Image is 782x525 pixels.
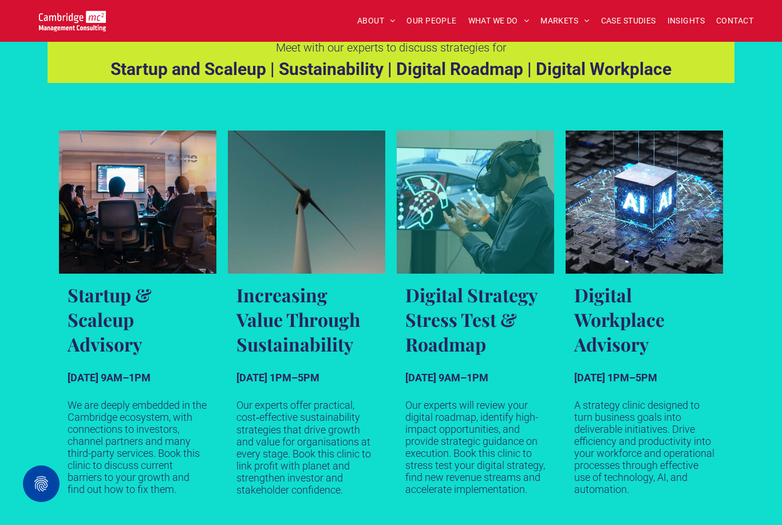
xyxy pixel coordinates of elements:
[662,12,710,30] a: INSIGHTS
[574,372,657,384] strong: [DATE] 1PM–5PM
[405,282,546,356] h3: Digital Strategy Stress Test & Roadmap
[463,12,535,30] a: WHAT WE DO
[710,12,759,30] a: CONTACT
[397,131,554,274] a: Middle-aged man wearing VR headset interacts infront of a tech dashboard
[110,59,672,79] strong: Startup and Scaleup | Sustainability | Digital Roadmap | Digital Workplace
[68,372,151,384] strong: [DATE] 9AM–1PM
[59,131,216,274] a: A group of executives huddled around a desk discussing business
[566,131,723,274] a: Futuristic cube on a tech background with the words 'AI' in neon glow
[236,399,377,496] p: Our experts offer practical, cost‑effective sustainability strategies that drive growth and value...
[276,41,507,54] span: Meet with our experts to discuss strategies for
[574,399,714,495] p: A strategy clinic designed to turn business goals into deliverable initiatives. Drive efficiency ...
[535,12,595,30] a: MARKETS
[228,131,385,274] a: Near shot of a wind turbine against a dark blue sky
[405,399,546,495] p: Our experts will review your digital roadmap, identify high-impact opportunities, and provide str...
[39,13,106,25] a: Your Business Transformed | Cambridge Management Consulting
[405,372,488,384] strong: [DATE] 9AM–1PM
[236,372,319,384] strong: [DATE] 1PM–5PM
[39,11,106,31] img: Go to Homepage
[236,282,377,356] h3: Increasing Value Through Sustainability
[68,399,208,495] p: We are deeply embedded in the Cambridge ecosystem, with connections to investors, channel partner...
[574,282,714,356] h3: Digital Workplace Advisory
[68,282,208,356] h3: Startup & Scaleup Advisory
[595,12,662,30] a: CASE STUDIES
[351,12,401,30] a: ABOUT
[401,12,462,30] a: OUR PEOPLE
